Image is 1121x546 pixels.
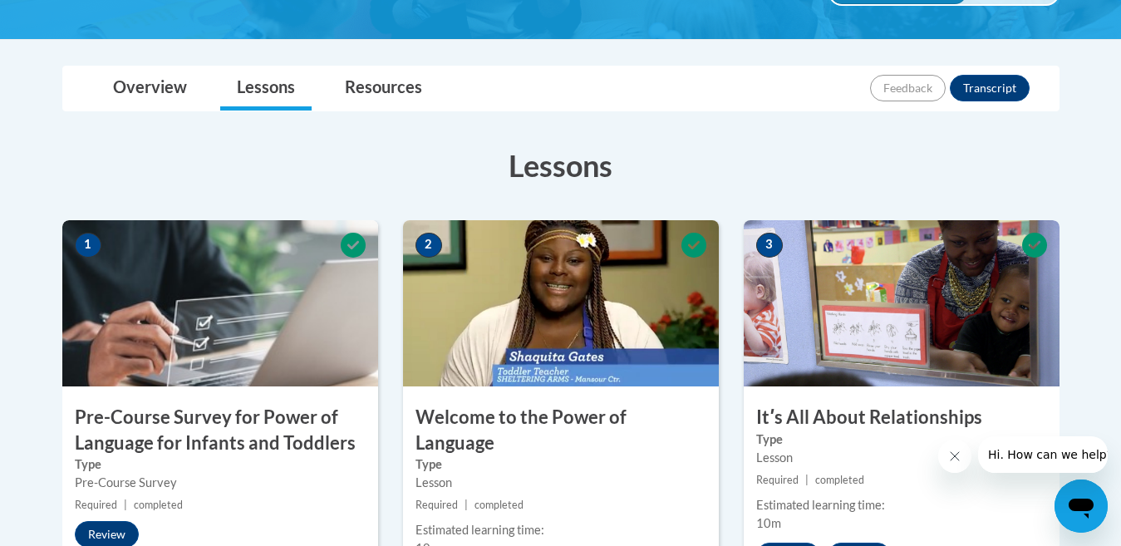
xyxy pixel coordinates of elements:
label: Type [756,430,1047,449]
span: | [124,499,127,511]
h3: Lessons [62,145,1060,186]
span: 1 [75,233,101,258]
h3: Itʹs All About Relationships [744,405,1060,430]
iframe: Button to launch messaging window [1055,480,1108,533]
span: completed [474,499,524,511]
span: | [805,474,809,486]
a: Lessons [220,66,312,111]
a: Overview [96,66,204,111]
img: Course Image [62,220,378,386]
h3: Pre-Course Survey for Power of Language for Infants and Toddlers [62,405,378,456]
span: | [465,499,468,511]
span: 2 [415,233,442,258]
span: 10m [756,516,781,530]
h3: Welcome to the Power of Language [403,405,719,456]
span: 3 [756,233,783,258]
div: Estimated learning time: [415,521,706,539]
div: Lesson [756,449,1047,467]
div: Estimated learning time: [756,496,1047,514]
div: Pre-Course Survey [75,474,366,492]
span: Hi. How can we help? [10,12,135,25]
img: Course Image [744,220,1060,386]
span: Required [415,499,458,511]
label: Type [415,455,706,474]
span: completed [815,474,864,486]
img: Course Image [403,220,719,386]
label: Type [75,455,366,474]
button: Feedback [870,75,946,101]
span: completed [134,499,183,511]
iframe: Close message [938,440,971,473]
a: Resources [328,66,439,111]
iframe: Message from company [978,436,1108,473]
div: Lesson [415,474,706,492]
span: Required [75,499,117,511]
button: Transcript [950,75,1030,101]
span: Required [756,474,799,486]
